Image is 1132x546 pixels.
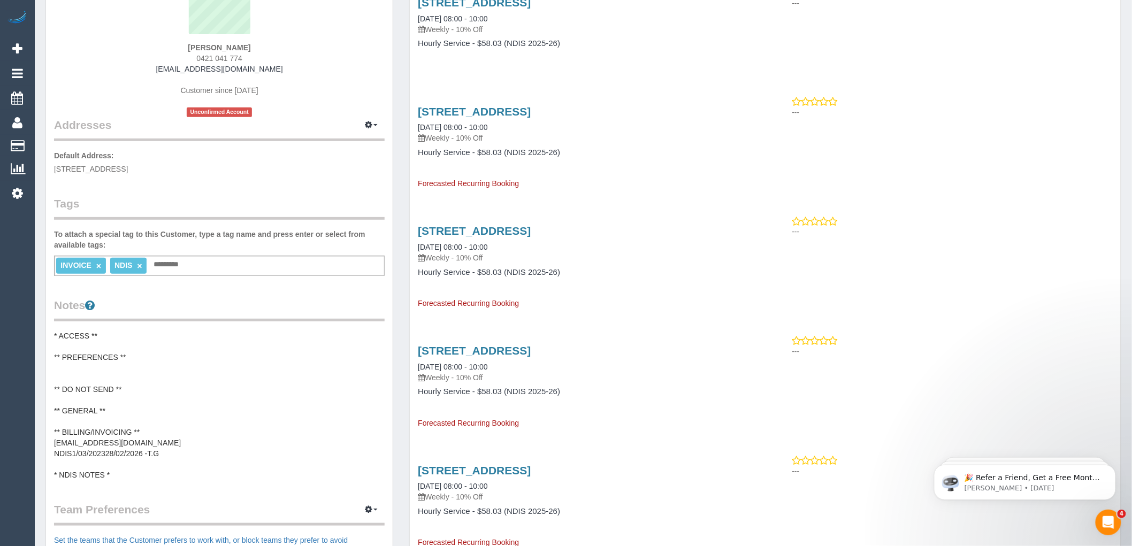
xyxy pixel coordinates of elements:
[418,507,757,516] h4: Hourly Service - $58.03 (NDIS 2025-26)
[54,196,385,220] legend: Tags
[54,536,348,544] a: Set the teams that the Customer prefers to work with, or block teams they prefer to avoid
[418,105,531,118] a: [STREET_ADDRESS]
[60,261,91,270] span: INVOICE
[418,268,757,277] h4: Hourly Service - $58.03 (NDIS 2025-26)
[418,133,757,143] p: Weekly - 10% Off
[792,226,1113,237] p: ---
[196,54,242,63] span: 0421 041 774
[418,344,531,357] a: [STREET_ADDRESS]
[6,11,28,26] img: Automaid Logo
[54,165,128,173] span: [STREET_ADDRESS]
[1096,510,1121,535] iframe: Intercom live chat
[418,419,519,427] span: Forecasted Recurring Booking
[418,179,519,188] span: Forecasted Recurring Booking
[418,363,487,371] a: [DATE] 08:00 - 10:00
[54,229,385,250] label: To attach a special tag to this Customer, type a tag name and press enter or select from availabl...
[418,39,757,48] h4: Hourly Service - $58.03 (NDIS 2025-26)
[96,262,101,271] a: ×
[418,464,531,476] a: [STREET_ADDRESS]
[137,262,142,271] a: ×
[418,252,757,263] p: Weekly - 10% Off
[418,491,757,502] p: Weekly - 10% Off
[418,243,487,251] a: [DATE] 08:00 - 10:00
[418,225,531,237] a: [STREET_ADDRESS]
[54,502,385,526] legend: Team Preferences
[114,261,132,270] span: NDIS
[418,387,757,396] h4: Hourly Service - $58.03 (NDIS 2025-26)
[418,299,519,307] span: Forecasted Recurring Booking
[54,330,385,480] pre: * ACCESS ** ** PREFERENCES ** ** DO NOT SEND ** ** GENERAL ** ** BILLING/INVOICING ** [EMAIL_ADDR...
[418,372,757,383] p: Weekly - 10% Off
[187,107,252,117] span: Unconfirmed Account
[792,466,1113,476] p: ---
[1118,510,1126,518] span: 4
[418,148,757,157] h4: Hourly Service - $58.03 (NDIS 2025-26)
[792,346,1113,357] p: ---
[418,482,487,490] a: [DATE] 08:00 - 10:00
[418,123,487,132] a: [DATE] 08:00 - 10:00
[418,14,487,23] a: [DATE] 08:00 - 10:00
[792,107,1113,118] p: ---
[54,297,385,321] legend: Notes
[54,150,114,161] label: Default Address:
[918,442,1132,517] iframe: Intercom notifications message
[156,65,283,73] a: [EMAIL_ADDRESS][DOMAIN_NAME]
[188,43,250,52] strong: [PERSON_NAME]
[181,86,258,95] span: Customer since [DATE]
[418,24,757,35] p: Weekly - 10% Off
